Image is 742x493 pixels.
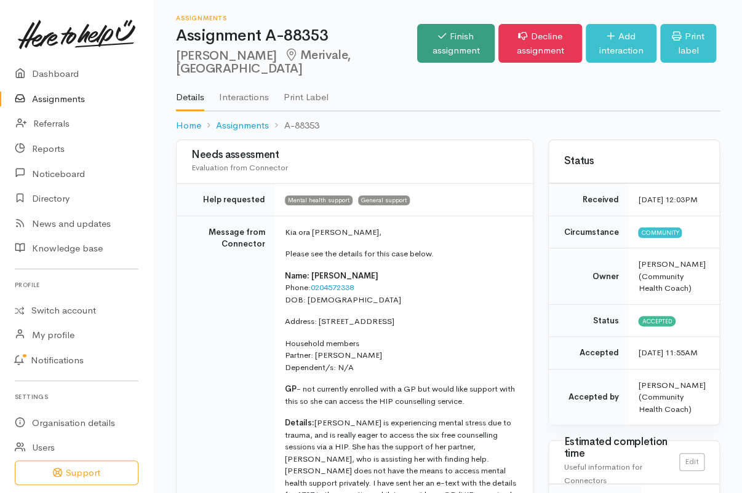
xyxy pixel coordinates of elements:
[285,417,314,428] b: Details:
[660,24,716,63] a: Print label
[638,347,697,358] time: [DATE] 11:55AM
[638,259,705,293] span: [PERSON_NAME] (Community Health Coach)
[549,184,628,216] td: Received
[549,304,628,337] td: Status
[358,195,410,205] span: General support
[176,47,351,76] span: Merivale, [GEOGRAPHIC_DATA]
[285,383,518,407] p: - not currently enrolled with a GP but would like support with this so she can access the HIP cou...
[176,27,417,45] h1: Assignment A-88353
[191,149,518,161] h3: Needs assessment
[285,315,518,328] p: Address: [STREET_ADDRESS]
[176,15,417,22] h6: Assignments
[311,282,354,293] a: 0204572338
[15,388,138,405] h6: Settings
[564,436,679,459] h3: Estimated completion time
[586,24,656,63] a: Add interaction
[15,460,138,486] button: Support
[285,337,518,374] p: Household members Partner: [PERSON_NAME] Dependent/s: N/A
[191,162,288,173] span: Evaluation from Connector
[285,270,518,306] p: Phone: DOB: [DEMOGRAPHIC_DATA]
[269,119,319,133] li: A-88353
[216,119,269,133] a: Assignments
[285,270,378,281] b: Name: [PERSON_NAME]
[549,248,628,305] td: Owner
[679,453,704,471] a: Edit
[638,227,682,237] span: Community
[417,24,495,63] a: Finish assignment
[176,76,204,111] a: Details
[285,384,297,394] b: GP
[176,49,417,76] h2: [PERSON_NAME]
[638,194,697,205] time: [DATE] 12:03PM
[564,462,642,486] span: Useful information for Connectors
[638,316,676,326] span: Accepted
[177,184,275,216] td: Help requested
[628,369,720,425] td: [PERSON_NAME] (Community Health Coach)
[219,76,269,110] a: Interactions
[285,226,518,239] p: Kia ora [PERSON_NAME],
[549,216,628,248] td: Circumstance
[549,369,628,425] td: Accepted by
[284,76,329,110] a: Print Label
[176,111,720,140] nav: breadcrumb
[285,248,518,260] p: Please see the details for this case below.
[15,277,138,293] h6: Profile
[549,337,628,369] td: Accepted
[176,119,201,133] a: Home
[285,195,353,205] span: Mental health support
[498,24,582,63] a: Decline assignment
[564,156,704,167] h3: Status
